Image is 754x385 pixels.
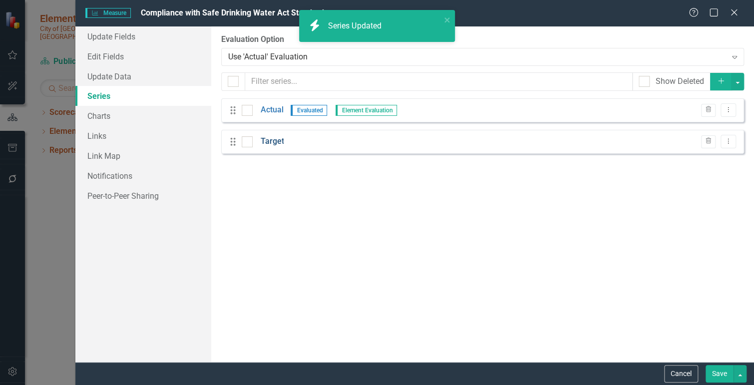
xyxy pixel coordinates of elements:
[260,136,284,147] a: Target
[85,8,131,18] span: Measure
[664,365,698,383] button: Cancel
[75,166,211,186] a: Notifications
[141,8,328,17] span: Compliance with Safe Drinking Water Act Standards
[336,105,397,116] span: Element Evaluation
[75,146,211,166] a: Link Map
[75,66,211,86] a: Update Data
[75,186,211,206] a: Peer-to-Peer Sharing
[444,14,451,25] button: close
[75,46,211,66] a: Edit Fields
[75,26,211,46] a: Update Fields
[706,365,734,383] button: Save
[260,104,283,116] a: Actual
[228,51,727,62] div: Use 'Actual' Evaluation
[75,106,211,126] a: Charts
[75,126,211,146] a: Links
[221,34,744,45] label: Evaluation Option
[328,20,383,32] div: Series Updated
[291,105,327,116] span: Evaluated
[656,76,704,87] div: Show Deleted
[75,86,211,106] a: Series
[245,72,633,91] input: Filter series...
